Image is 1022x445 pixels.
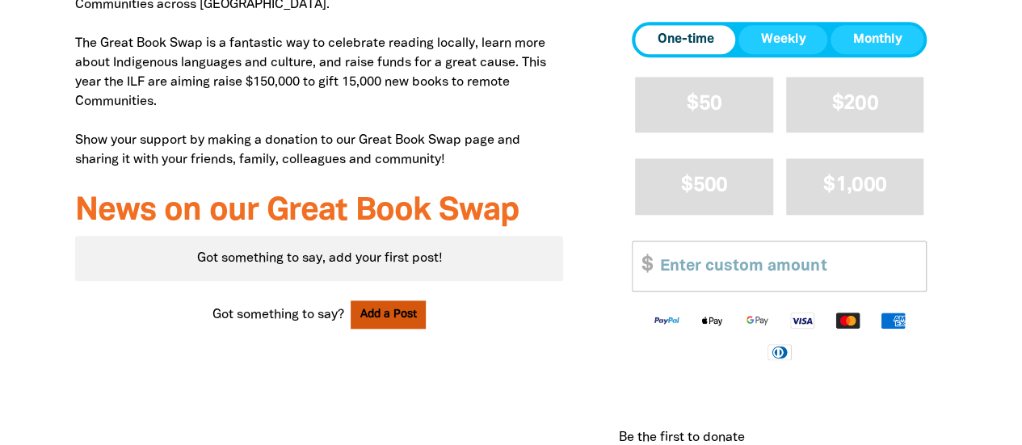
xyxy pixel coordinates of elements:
button: Monthly [831,25,923,54]
button: $1,000 [786,158,924,214]
img: American Express logo [870,311,915,330]
span: $50 [687,94,721,113]
h3: News on our Great Book Swap [75,194,564,229]
img: Paypal logo [644,311,689,330]
img: Diners Club logo [757,342,802,361]
img: Apple Pay logo [689,311,734,330]
div: Got something to say, add your first post! [75,236,564,281]
span: $500 [681,176,727,195]
span: One-time [657,30,713,49]
input: Enter custom amount [649,241,926,291]
button: $50 [635,77,773,132]
span: $200 [832,94,878,113]
img: Google Pay logo [734,311,780,330]
button: $200 [786,77,924,132]
div: Donation frequency [632,22,927,57]
span: $1,000 [823,176,886,195]
button: Weekly [738,25,827,54]
button: One-time [635,25,735,54]
img: Mastercard logo [825,311,870,330]
img: Visa logo [780,311,825,330]
button: $500 [635,158,773,214]
div: Available payment methods [632,298,927,373]
span: Got something to say? [212,305,344,325]
span: Monthly [852,30,902,49]
span: Weekly [760,30,805,49]
div: Paginated content [75,236,564,281]
button: Add a Post [351,300,427,329]
span: $ [633,241,652,291]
